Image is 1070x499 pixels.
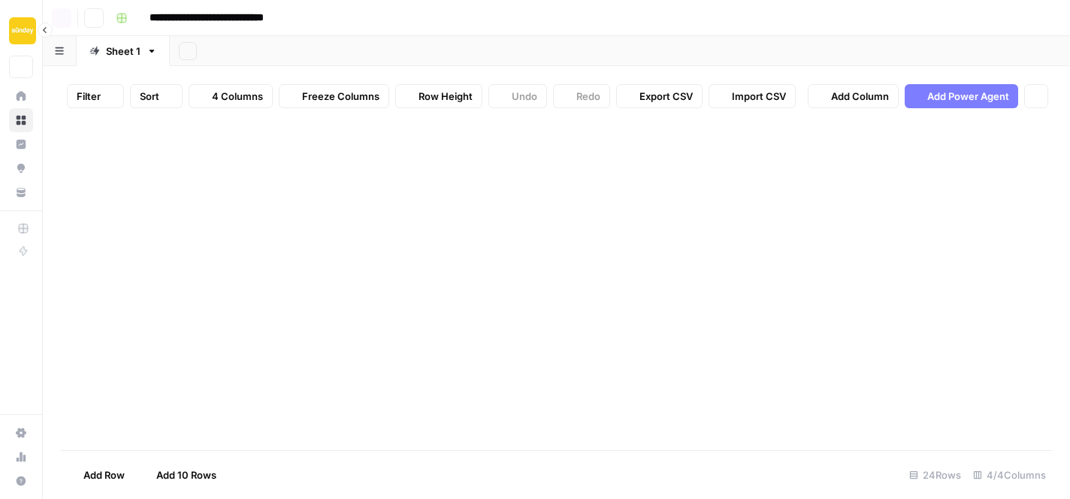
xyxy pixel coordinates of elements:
span: Export CSV [639,89,693,104]
span: Import CSV [732,89,786,104]
a: Usage [9,445,33,469]
span: Undo [512,89,537,104]
a: Insights [9,132,33,156]
button: Import CSV [709,84,796,108]
div: 4/4 Columns [967,463,1052,487]
span: Filter [77,89,101,104]
span: 4 Columns [212,89,263,104]
button: Filter [67,84,124,108]
button: Export CSV [616,84,703,108]
span: Redo [576,89,600,104]
a: Browse [9,108,33,132]
button: Add 10 Rows [134,463,225,487]
span: Sort [140,89,159,104]
button: Add Power Agent [905,84,1018,108]
button: Add Row [61,463,134,487]
span: Add 10 Rows [156,467,216,482]
span: Add Power Agent [927,89,1009,104]
a: Sheet 1 [77,36,170,66]
a: Home [9,84,33,108]
div: 24 Rows [903,463,967,487]
a: Your Data [9,180,33,204]
button: Undo [488,84,547,108]
img: Sunday Lawn Care Logo [9,17,36,44]
a: Opportunities [9,156,33,180]
button: Freeze Columns [279,84,389,108]
a: Settings [9,421,33,445]
span: Add Row [83,467,125,482]
span: Row Height [419,89,473,104]
button: Help + Support [9,469,33,493]
button: 4 Columns [189,84,273,108]
span: Freeze Columns [302,89,379,104]
span: Add Column [831,89,889,104]
button: Sort [130,84,183,108]
button: Workspace: Sunday Lawn Care [9,12,33,50]
button: Add Column [808,84,899,108]
div: Sheet 1 [106,44,141,59]
button: Redo [553,84,610,108]
button: Row Height [395,84,482,108]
